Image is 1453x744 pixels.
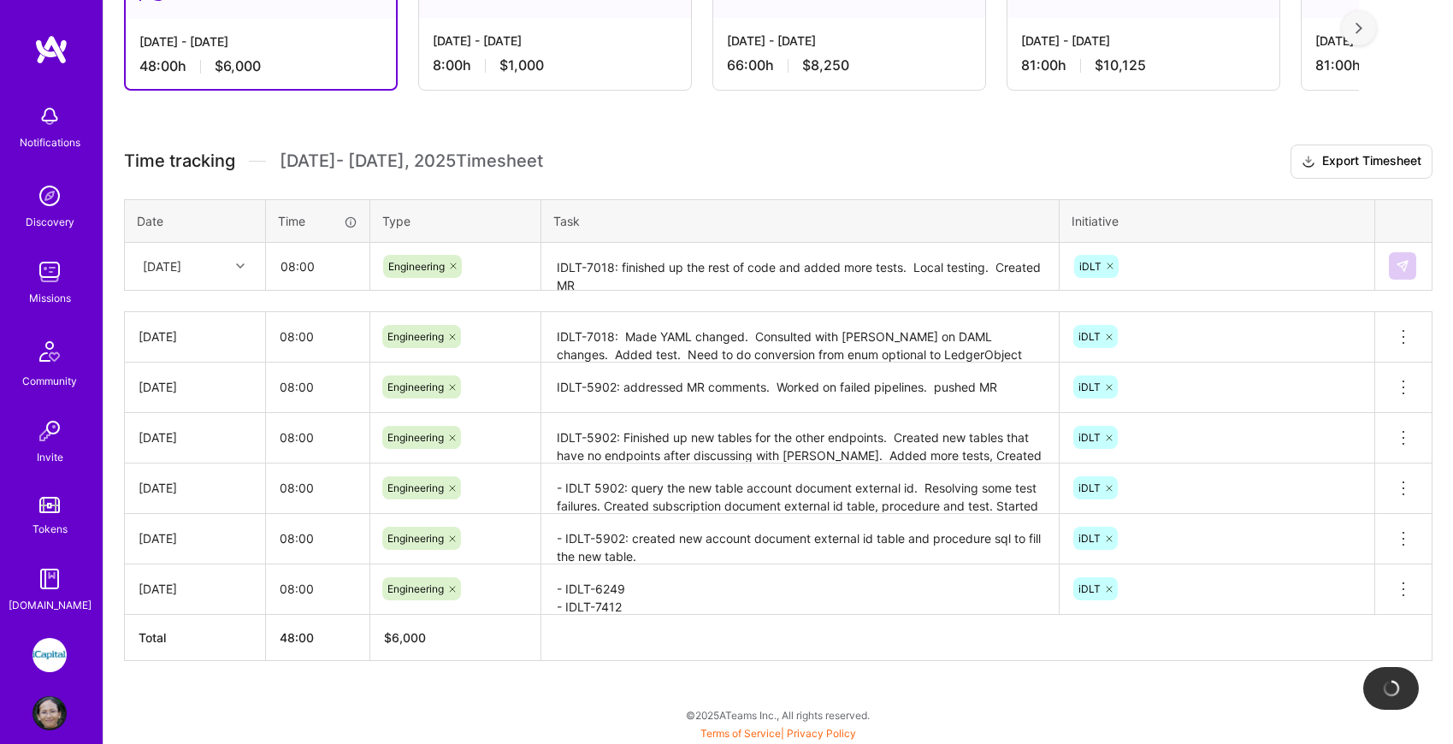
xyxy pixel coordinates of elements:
th: Total [125,614,266,660]
img: guide book [32,562,67,596]
span: $6,000 [215,57,261,75]
span: Engineering [387,532,444,545]
div: Discovery [26,213,74,231]
div: Time [278,212,357,230]
div: [DATE] [143,257,181,275]
div: Missions [29,289,71,307]
div: [DATE] [139,580,251,598]
span: [DATE] - [DATE] , 2025 Timesheet [280,151,543,172]
input: HH:MM [266,314,369,359]
span: | [700,727,856,740]
span: $8,250 [802,56,849,74]
img: discovery [32,179,67,213]
span: $ 6,000 [384,630,426,645]
i: icon Download [1302,153,1315,171]
span: iDLT [1078,330,1101,343]
span: Engineering [387,330,444,343]
a: iCapital: Build and maintain RESTful API [28,638,71,672]
a: Privacy Policy [787,727,856,740]
textarea: - IDLT-6249 - IDLT-7412 [543,566,1057,613]
img: Submit [1396,259,1409,273]
img: bell [32,99,67,133]
div: 48:00 h [139,57,382,75]
div: Invite [37,448,63,466]
div: Notifications [20,133,80,151]
img: right [1356,22,1362,34]
a: User Avatar [28,696,71,730]
textarea: IDLT-5902: Finished up new tables for the other endpoints. Created new tables that have no endpoi... [543,415,1057,462]
span: Time tracking [124,151,235,172]
img: teamwork [32,255,67,289]
span: Engineering [388,260,445,273]
input: HH:MM [266,364,369,410]
span: iDLT [1078,431,1101,444]
img: Invite [32,414,67,448]
span: iDLT [1078,381,1101,393]
a: Terms of Service [700,727,781,740]
div: [DOMAIN_NAME] [9,596,92,614]
span: $10,125 [1095,56,1146,74]
input: HH:MM [266,566,369,611]
input: HH:MM [266,516,369,561]
span: Engineering [387,582,444,595]
img: logo [34,34,68,65]
div: [DATE] [139,328,251,345]
img: loading [1383,680,1400,697]
span: iDLT [1078,481,1101,494]
div: [DATE] - [DATE] [1021,32,1266,50]
textarea: IDLT-5902: addressed MR comments. Worked on failed pipelines. pushed MR [543,364,1057,411]
div: null [1389,252,1418,280]
th: 48:00 [266,614,370,660]
div: Initiative [1072,212,1362,230]
input: HH:MM [266,465,369,511]
div: [DATE] [139,529,251,547]
i: icon Chevron [236,262,245,270]
div: [DATE] - [DATE] [139,32,382,50]
input: HH:MM [267,244,369,289]
button: Export Timesheet [1291,145,1432,179]
input: HH:MM [266,415,369,460]
div: Tokens [32,520,68,538]
div: 66:00 h [727,56,972,74]
div: [DATE] - [DATE] [433,32,677,50]
th: Task [541,199,1060,242]
textarea: - IDLT-5902: created new account document external id table and procedure sql to fill the new table. [543,516,1057,563]
div: [DATE] [139,428,251,446]
span: Engineering [387,381,444,393]
img: Community [29,331,70,372]
textarea: - IDLT 5902: query the new table account document external id. Resolving some test failures. Crea... [543,465,1057,512]
div: 81:00 h [1021,56,1266,74]
div: © 2025 ATeams Inc., All rights reserved. [103,694,1453,736]
img: tokens [39,497,60,513]
textarea: IDLT-7018: finished up the rest of code and added more tests. Local testing. Created MR [543,245,1057,290]
th: Date [125,199,266,242]
div: [DATE] [139,378,251,396]
span: iDLT [1079,260,1102,273]
div: [DATE] [139,479,251,497]
th: Type [370,199,541,242]
div: [DATE] - [DATE] [727,32,972,50]
span: Engineering [387,481,444,494]
img: User Avatar [32,696,67,730]
div: 8:00 h [433,56,677,74]
img: iCapital: Build and maintain RESTful API [32,638,67,672]
span: iDLT [1078,532,1101,545]
span: $1,000 [499,56,544,74]
textarea: IDLT-7018: Made YAML changed. Consulted with [PERSON_NAME] on DAML changes. Added test. Need to d... [543,314,1057,362]
span: iDLT [1078,582,1101,595]
div: Community [22,372,77,390]
span: Engineering [387,431,444,444]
